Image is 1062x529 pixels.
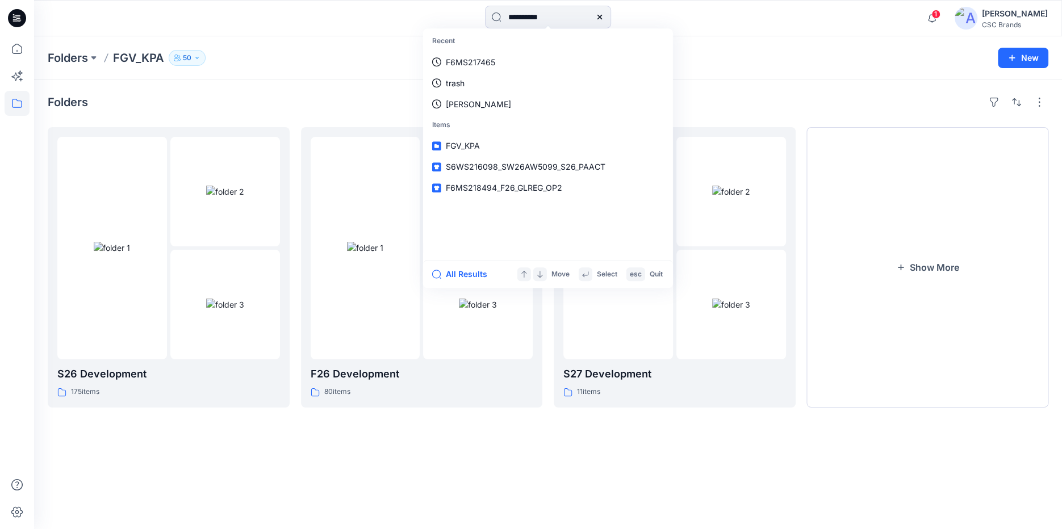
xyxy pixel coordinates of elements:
[311,366,533,382] p: F26 Development
[425,156,671,177] a: S6WS216098_SW26AW5099_S26_PAACT
[577,386,600,398] p: 11 items
[425,94,671,115] a: [PERSON_NAME]
[807,127,1049,408] button: Show More
[57,366,280,382] p: S26 Development
[48,50,88,66] a: Folders
[597,268,617,280] p: Select
[446,162,605,171] span: S6WS216098_SW26AW5099_S26_PAACT
[982,7,1048,20] div: [PERSON_NAME]
[425,73,671,94] a: trash
[630,268,642,280] p: esc
[324,386,350,398] p: 80 items
[551,268,570,280] p: Move
[425,177,671,198] a: F6MS218494_F26_GLREG_OP2
[48,127,290,408] a: folder 1folder 2folder 3S26 Development175items
[183,52,191,64] p: 50
[446,141,480,150] span: FGV_KPA
[446,183,562,192] span: F6MS218494_F26_GLREG_OP2
[446,98,511,110] p: tran
[94,242,130,254] img: folder 1
[982,20,1048,29] div: CSC Brands
[955,7,977,30] img: avatar
[712,186,750,198] img: folder 2
[425,31,671,52] p: Recent
[650,268,663,280] p: Quit
[169,50,206,66] button: 50
[931,10,940,19] span: 1
[347,242,383,254] img: folder 1
[113,50,164,66] p: FGV_KPA
[998,48,1048,68] button: New
[432,267,495,281] button: All Results
[301,127,543,408] a: folder 1folder 2folder 3F26 Development80items
[554,127,796,408] a: folder 1folder 2folder 3S27 Development11items
[712,299,750,310] img: folder 3
[48,95,88,109] h4: Folders
[446,77,465,89] p: trash
[446,56,495,68] p: F6MS217465
[206,299,244,310] img: folder 3
[425,52,671,73] a: F6MS217465
[425,135,671,156] a: FGV_KPA
[71,386,99,398] p: 175 items
[425,115,671,136] p: Items
[563,366,786,382] p: S27 Development
[206,186,244,198] img: folder 2
[459,299,497,310] img: folder 3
